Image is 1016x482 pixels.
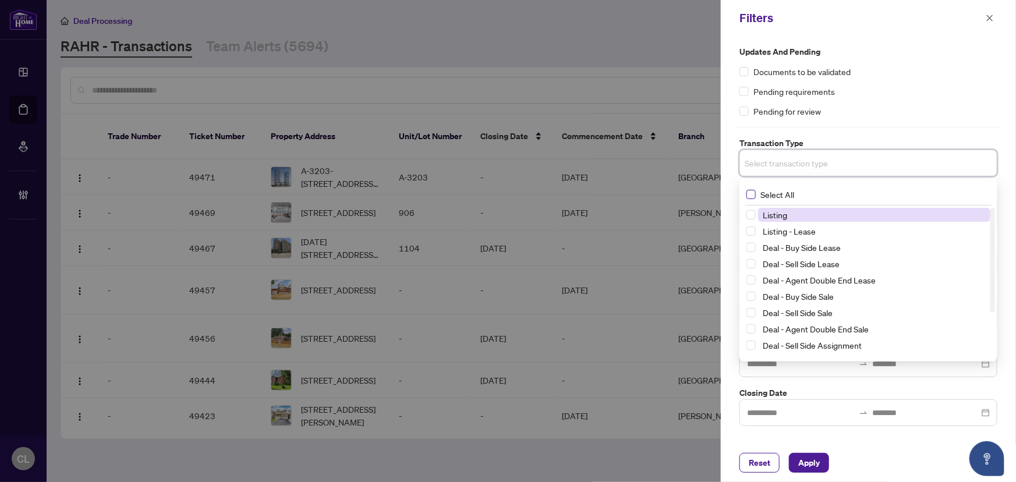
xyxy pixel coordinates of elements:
[746,259,756,268] span: Select Deal - Sell Side Lease
[859,408,868,417] span: swap-right
[758,208,990,222] span: Listing
[746,226,756,236] span: Select Listing - Lease
[763,258,840,269] span: Deal - Sell Side Lease
[753,65,851,78] span: Documents to be validated
[758,257,990,271] span: Deal - Sell Side Lease
[746,292,756,301] span: Select Deal - Buy Side Sale
[789,453,829,473] button: Apply
[758,224,990,238] span: Listing - Lease
[859,359,868,368] span: swap-right
[746,324,756,334] span: Select Deal - Agent Double End Sale
[739,9,982,27] div: Filters
[758,355,990,368] span: Deal - Buy Side Assignment
[746,210,756,219] span: Select Listing
[763,275,876,285] span: Deal - Agent Double End Lease
[746,308,756,317] span: Select Deal - Sell Side Sale
[753,85,835,98] span: Pending requirements
[746,243,756,252] span: Select Deal - Buy Side Lease
[969,441,1004,476] button: Open asap
[739,387,997,399] label: Closing Date
[758,322,990,336] span: Deal - Agent Double End Sale
[746,341,756,350] span: Select Deal - Sell Side Assignment
[746,275,756,285] span: Select Deal - Agent Double End Lease
[756,188,799,201] span: Select All
[739,137,997,150] label: Transaction Type
[758,289,990,303] span: Deal - Buy Side Sale
[859,359,868,368] span: to
[758,306,990,320] span: Deal - Sell Side Sale
[758,240,990,254] span: Deal - Buy Side Lease
[758,338,990,352] span: Deal - Sell Side Assignment
[986,14,994,22] span: close
[763,242,841,253] span: Deal - Buy Side Lease
[763,356,863,367] span: Deal - Buy Side Assignment
[798,453,820,472] span: Apply
[739,453,780,473] button: Reset
[753,105,821,118] span: Pending for review
[763,324,869,334] span: Deal - Agent Double End Sale
[758,273,990,287] span: Deal - Agent Double End Lease
[763,307,833,318] span: Deal - Sell Side Sale
[763,210,787,220] span: Listing
[749,453,770,472] span: Reset
[859,408,868,417] span: to
[739,45,997,58] label: Updates and Pending
[763,340,862,350] span: Deal - Sell Side Assignment
[763,291,834,302] span: Deal - Buy Side Sale
[763,226,816,236] span: Listing - Lease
